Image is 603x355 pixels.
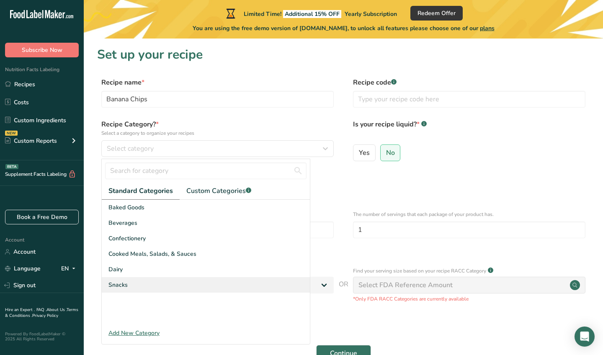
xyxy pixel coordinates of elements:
[5,210,79,224] a: Book a Free Demo
[5,307,78,319] a: Terms & Conditions .
[105,162,307,179] input: Search for category
[410,6,463,21] button: Redeem Offer
[480,24,495,32] span: plans
[224,8,397,18] div: Limited Time!
[22,46,62,54] span: Subscribe Now
[108,280,128,289] span: Snacks
[5,261,41,276] a: Language
[108,203,144,212] span: Baked Goods
[5,136,57,145] div: Custom Reports
[108,265,123,274] span: Dairy
[108,234,146,243] span: Confectionery
[5,43,79,57] button: Subscribe Now
[101,129,334,137] p: Select a category to organize your recipes
[101,77,334,87] label: Recipe name
[46,307,67,313] a: About Us .
[5,164,18,169] div: BETA
[5,131,18,136] div: NEW
[101,91,334,108] input: Type your recipe name here
[32,313,58,319] a: Privacy Policy
[102,329,310,337] div: Add New Category
[36,307,46,313] a: FAQ .
[61,264,79,274] div: EN
[108,186,173,196] span: Standard Categories
[353,77,585,87] label: Recipe code
[353,267,486,275] p: Find your serving size based on your recipe RACC Category
[101,140,334,157] button: Select category
[186,186,251,196] span: Custom Categories
[353,91,585,108] input: Type your recipe code here
[193,24,495,33] span: You are using the free demo version of [DOMAIN_NAME], to unlock all features please choose one of...
[339,279,348,303] span: OR
[345,10,397,18] span: Yearly Subscription
[353,295,585,303] p: *Only FDA RACC Categories are currently available
[386,149,395,157] span: No
[353,119,585,141] label: Is your recipe liquid?
[353,211,585,218] p: The number of servings that each package of your product has.
[101,119,334,137] label: Recipe Category?
[359,149,370,157] span: Yes
[358,280,453,290] div: Select FDA Reference Amount
[5,332,79,342] div: Powered By FoodLabelMaker © 2025 All Rights Reserved
[107,144,154,154] span: Select category
[108,250,196,258] span: Cooked Meals, Salads, & Sauces
[97,45,590,64] h1: Set up your recipe
[283,10,341,18] span: Additional 15% OFF
[575,327,595,347] div: Open Intercom Messenger
[5,307,35,313] a: Hire an Expert .
[417,9,456,18] span: Redeem Offer
[108,219,137,227] span: Beverages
